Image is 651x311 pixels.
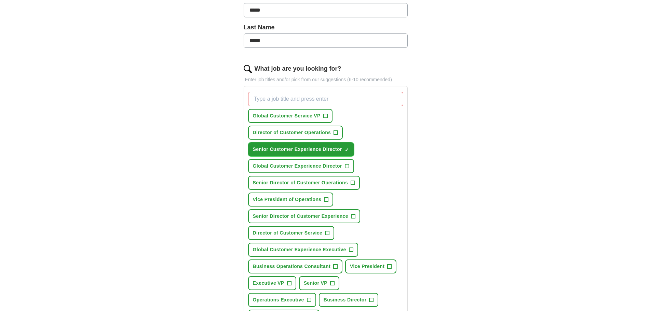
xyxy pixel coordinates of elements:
span: Senior Director of Customer Operations [253,179,348,186]
button: Vice President [345,259,396,273]
button: Vice President of Operations [248,193,334,207]
span: Senior Customer Experience Director [253,146,342,153]
button: Business Operations Consultant [248,259,343,273]
span: Operations Executive [253,296,304,303]
span: Vice President [350,263,384,270]
span: Business Director [324,296,367,303]
span: Global Customer Service VP [253,112,321,119]
label: What job are you looking for? [255,64,341,73]
button: Operations Executive [248,293,316,307]
button: Global Customer Experience Director [248,159,354,173]
button: Senior Customer Experience Director✓ [248,142,354,156]
button: Executive VP [248,276,296,290]
button: Senior Director of Customer Experience [248,209,360,223]
span: Director of Customer Operations [253,129,331,136]
span: Global Customer Experience Executive [253,246,346,253]
span: Senior VP [304,280,327,287]
button: Global Customer Service VP [248,109,333,123]
span: ✓ [345,147,349,153]
button: Director of Customer Service [248,226,335,240]
input: Type a job title and press enter [248,92,403,106]
span: Director of Customer Service [253,229,323,237]
button: Senior VP [299,276,339,290]
p: Enter job titles and/or pick from our suggestions (6-10 recommended) [244,76,408,83]
button: Senior Director of Customer Operations [248,176,360,190]
span: Executive VP [253,280,284,287]
span: Global Customer Experience Director [253,162,342,170]
button: Global Customer Experience Executive [248,243,358,257]
img: search.png [244,65,252,73]
label: Last Name [244,23,408,32]
span: Business Operations Consultant [253,263,331,270]
span: Vice President of Operations [253,196,322,203]
button: Director of Customer Operations [248,126,343,140]
span: Senior Director of Customer Experience [253,213,348,220]
button: Business Director [319,293,379,307]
